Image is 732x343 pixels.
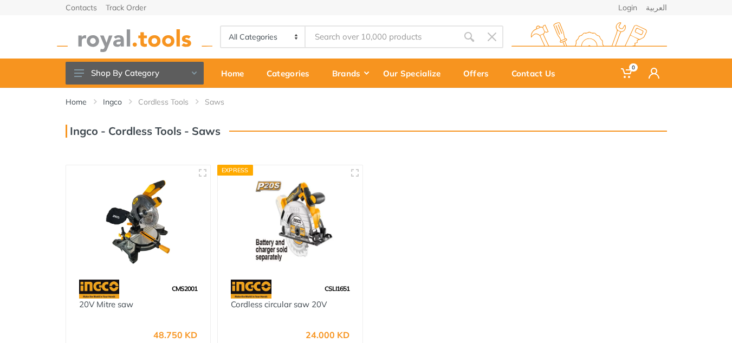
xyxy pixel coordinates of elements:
[325,62,375,85] div: Brands
[76,175,201,269] img: Royal Tools - 20V Mitre saw
[504,62,571,85] div: Contact Us
[613,59,641,88] a: 0
[221,27,306,47] select: Category
[504,59,571,88] a: Contact Us
[375,62,456,85] div: Our Specialize
[456,59,504,88] a: Offers
[66,62,204,85] button: Shop By Category
[231,280,271,299] img: 91.webp
[66,125,221,138] h3: Ingco - Cordless Tools - Saws
[138,96,189,107] a: Cordless Tools
[79,280,120,299] img: 91.webp
[66,96,667,107] nav: breadcrumb
[103,96,122,107] a: Ingco
[511,22,667,52] img: royal.tools Logo
[618,4,637,11] a: Login
[79,299,133,309] a: 20V Mitre saw
[213,59,259,88] a: Home
[172,284,197,293] span: CMS2001
[66,4,97,11] a: Contacts
[57,22,212,52] img: royal.tools Logo
[646,4,667,11] a: العربية
[375,59,456,88] a: Our Specialize
[259,62,325,85] div: Categories
[66,96,87,107] a: Home
[231,299,327,309] a: Cordless circular saw 20V
[213,62,259,85] div: Home
[205,96,241,107] li: Saws
[228,175,353,269] img: Royal Tools - Cordless circular saw 20V
[106,4,146,11] a: Track Order
[217,165,253,176] div: Express
[629,63,638,72] span: 0
[325,284,349,293] span: CSLI1651
[306,331,349,339] div: 24.000 KD
[306,25,457,48] input: Site search
[259,59,325,88] a: Categories
[456,62,504,85] div: Offers
[153,331,197,339] div: 48.750 KD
